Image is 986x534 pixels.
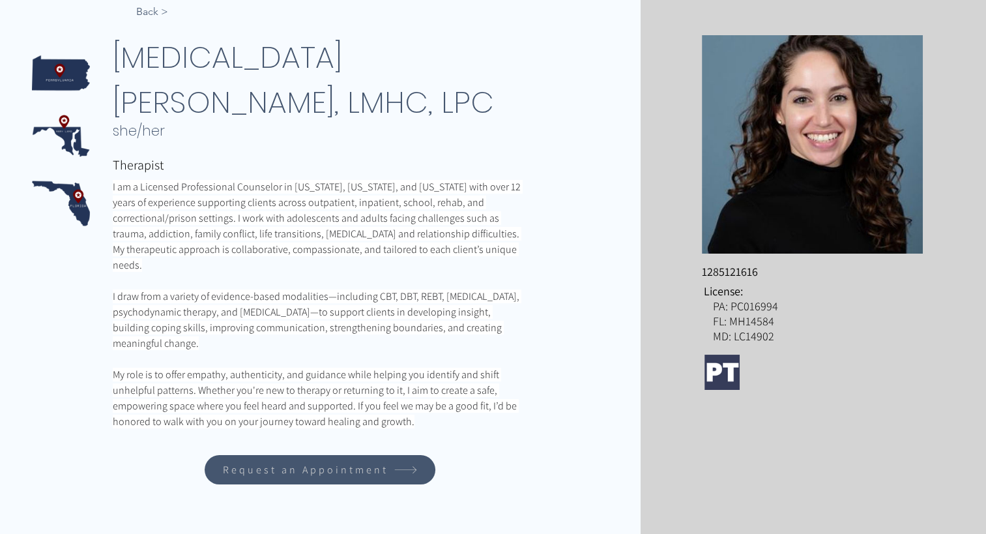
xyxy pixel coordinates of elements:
[113,289,521,350] span: I draw from a variety of evidence-based modalities—including CBT, DBT, REBT, [MEDICAL_DATA], psyc...
[704,284,743,299] span: License:
[792,355,828,390] img: Facebook Link
[113,37,494,123] span: [MEDICAL_DATA][PERSON_NAME], LMHC, LPC
[113,3,168,22] a: < Back
[748,355,783,390] img: LinkedIn Link
[113,180,523,272] span: I am a Licensed Professional Counselor in [US_STATE], [US_STATE], and [US_STATE] with over 12 yea...
[704,355,740,390] img: Psychology Today Profile Link
[113,121,165,141] span: she/her
[702,35,923,254] img: Yasmin Miranda, LMHC, LPC
[113,368,519,428] span: My role is to offer empathy, authenticity, and guidance while helping you identify and shift unhe...
[223,463,388,477] span: Request an Appointment
[205,455,435,484] a: Request an Appointment
[136,5,168,19] span: < Back
[713,299,923,344] p: PA: PC016994 FL: MH14584 MD: LC14902
[702,264,758,279] span: 1285121616
[113,156,164,173] span: Therapist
